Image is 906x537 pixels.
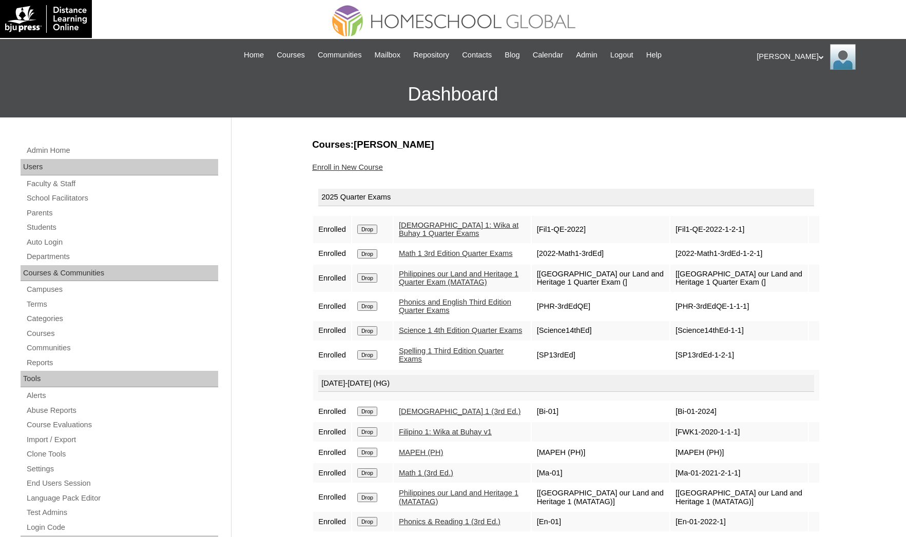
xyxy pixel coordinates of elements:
td: [Science14thEd-1-1] [670,321,808,341]
td: [Ma-01] [532,463,669,483]
td: [SP13rdEd] [532,342,669,369]
td: Enrolled [313,402,351,421]
a: Parents [26,207,218,220]
a: Contacts [457,49,497,61]
span: Help [646,49,662,61]
a: Communities [26,342,218,354]
div: 2025 Quarter Exams [318,189,814,206]
a: Enroll in New Course [312,163,383,171]
a: Import / Export [26,433,218,446]
h3: Courses:[PERSON_NAME] [312,138,820,151]
a: Math 1 3rd Edition Quarter Exams [399,249,513,257]
input: Drop [357,326,377,335]
a: Auto Login [26,236,218,249]
a: Faculty & Staff [26,177,218,190]
span: Courses [277,49,305,61]
a: Language Pack Editor [26,492,218,505]
a: Abuse Reports [26,404,218,417]
input: Drop [357,225,377,234]
td: Enrolled [313,463,351,483]
a: Settings [26,463,218,475]
span: Calendar [533,49,563,61]
img: logo-white.png [5,5,87,33]
a: Course Evaluations [26,419,218,431]
input: Drop [357,448,377,457]
span: Logout [610,49,633,61]
a: Categories [26,312,218,325]
a: Logout [605,49,639,61]
span: Blog [505,49,519,61]
td: [En-01] [532,512,669,531]
a: Reports [26,356,218,369]
a: Students [26,221,218,234]
td: [MAPEH (PH)] [670,443,808,462]
td: [FWK1-2020-1-1-1] [670,422,808,442]
h3: Dashboard [5,71,901,117]
input: Drop [357,517,377,526]
a: Campuses [26,283,218,296]
td: [[GEOGRAPHIC_DATA] our Land and Heritage 1 (MATATAG)] [670,484,808,511]
td: Enrolled [313,265,351,292]
a: Login Code [26,521,218,534]
span: Contacts [462,49,492,61]
a: Courses [26,327,218,340]
td: [Bi-01] [532,402,669,421]
img: Ariane Ebuen [830,44,856,70]
a: [DEMOGRAPHIC_DATA] 1: Wika at Buhay 1 Quarter Exams [399,221,518,238]
a: Admin [571,49,603,61]
a: Test Admins [26,506,218,519]
span: Admin [576,49,597,61]
span: Repository [413,49,449,61]
div: Tools [21,371,218,387]
td: [En-01-2022-1] [670,512,808,531]
input: Drop [357,249,377,258]
a: Departments [26,250,218,263]
a: Mailbox [370,49,406,61]
td: Enrolled [313,321,351,341]
td: [[GEOGRAPHIC_DATA] our Land and Heritage 1 Quarter Exam (] [670,265,808,292]
td: [[GEOGRAPHIC_DATA] our Land and Heritage 1 (MATATAG)] [532,484,669,511]
a: Science 1 4th Edition Quarter Exams [399,326,522,334]
td: [Ma-01-2021-2-1-1] [670,463,808,483]
a: Calendar [528,49,568,61]
span: Home [244,49,264,61]
a: Spelling 1 Third Edition Quarter Exams [399,347,504,364]
td: [Bi-01-2024] [670,402,808,421]
td: Enrolled [313,216,351,243]
td: Enrolled [313,512,351,531]
td: [Fil1-QE-2022] [532,216,669,243]
input: Drop [357,427,377,436]
span: Communities [318,49,362,61]
td: Enrolled [313,293,351,320]
a: Math 1 (3rd Ed.) [399,469,453,477]
td: [PHR-3rdEdQE] [532,293,669,320]
input: Drop [357,468,377,478]
div: Courses & Communities [21,265,218,282]
a: Clone Tools [26,448,218,461]
td: [SP13rdEd-1-2-1] [670,342,808,369]
td: [MAPEH (PH)] [532,443,669,462]
td: Enrolled [313,443,351,462]
a: School Facilitators [26,192,218,205]
a: Communities [313,49,367,61]
a: Philippines our Land and Heritage 1 (MATATAG) [399,489,518,506]
a: [DEMOGRAPHIC_DATA] 1 (3rd Ed.) [399,407,521,415]
td: [Fil1-QE-2022-1-2-1] [670,216,808,243]
a: Blog [499,49,525,61]
a: Phonics and English Third Edition Quarter Exams [399,298,511,315]
a: Home [239,49,269,61]
div: [PERSON_NAME] [757,44,896,70]
a: Repository [408,49,454,61]
input: Drop [357,273,377,283]
a: Courses [272,49,310,61]
td: [PHR-3rdEdQE-1-1-1] [670,293,808,320]
input: Drop [357,493,377,502]
a: Help [641,49,667,61]
input: Drop [357,350,377,360]
td: [Science14thEd] [532,321,669,341]
td: Enrolled [313,484,351,511]
div: Users [21,159,218,175]
a: MAPEH (PH) [399,448,443,456]
input: Drop [357,407,377,416]
a: Filipino 1: Wika at Buhay v1 [399,428,492,436]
